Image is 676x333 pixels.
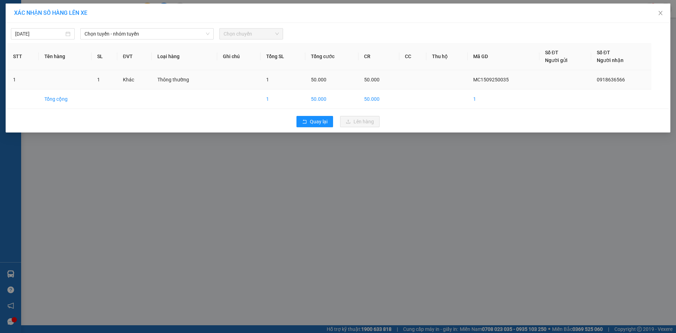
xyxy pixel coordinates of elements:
[399,43,426,70] th: CC
[545,57,568,63] span: Người gửi
[97,77,100,82] span: 1
[117,43,152,70] th: ĐVT
[7,43,39,70] th: STT
[597,77,625,82] span: 0918636566
[261,90,305,109] td: 1
[92,43,117,70] th: SL
[206,32,210,36] span: down
[340,116,380,127] button: uploadLên hàng
[3,40,21,45] span: Người gửi:
[13,13,54,20] span: XUANTRANG
[39,43,92,70] th: Tên hàng
[261,43,305,70] th: Tổng SL
[310,118,327,125] span: Quay lại
[14,10,87,16] span: XÁC NHẬN SỐ HÀNG LÊN XE
[23,21,45,28] em: Logistics
[311,77,326,82] span: 50.000
[66,7,102,18] span: VP [PERSON_NAME]
[473,77,509,82] span: MC1509250035
[597,50,610,55] span: Số ĐT
[22,4,46,11] span: HAIVAN
[117,70,152,90] td: Khác
[39,90,92,109] td: Tổng cộng
[217,43,260,70] th: Ghi chú
[84,29,209,39] span: Chọn tuyến - nhóm tuyến
[364,77,380,82] span: 50.000
[296,116,333,127] button: rollbackQuay lại
[468,43,539,70] th: Mã GD
[152,70,218,90] td: Thông thường
[358,90,399,109] td: 50.000
[597,57,624,63] span: Người nhận
[152,43,218,70] th: Loại hàng
[305,90,358,109] td: 50.000
[658,10,663,16] span: close
[468,90,539,109] td: 1
[3,50,52,60] span: 0949832693
[358,43,399,70] th: CR
[68,19,102,25] span: 0981 559 551
[3,45,25,49] span: Người nhận:
[15,30,64,38] input: 15/09/2025
[426,43,468,70] th: Thu hộ
[266,77,269,82] span: 1
[224,29,279,39] span: Chọn chuyến
[302,119,307,125] span: rollback
[305,43,358,70] th: Tổng cước
[7,70,39,90] td: 1
[651,4,670,23] button: Close
[545,50,558,55] span: Số ĐT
